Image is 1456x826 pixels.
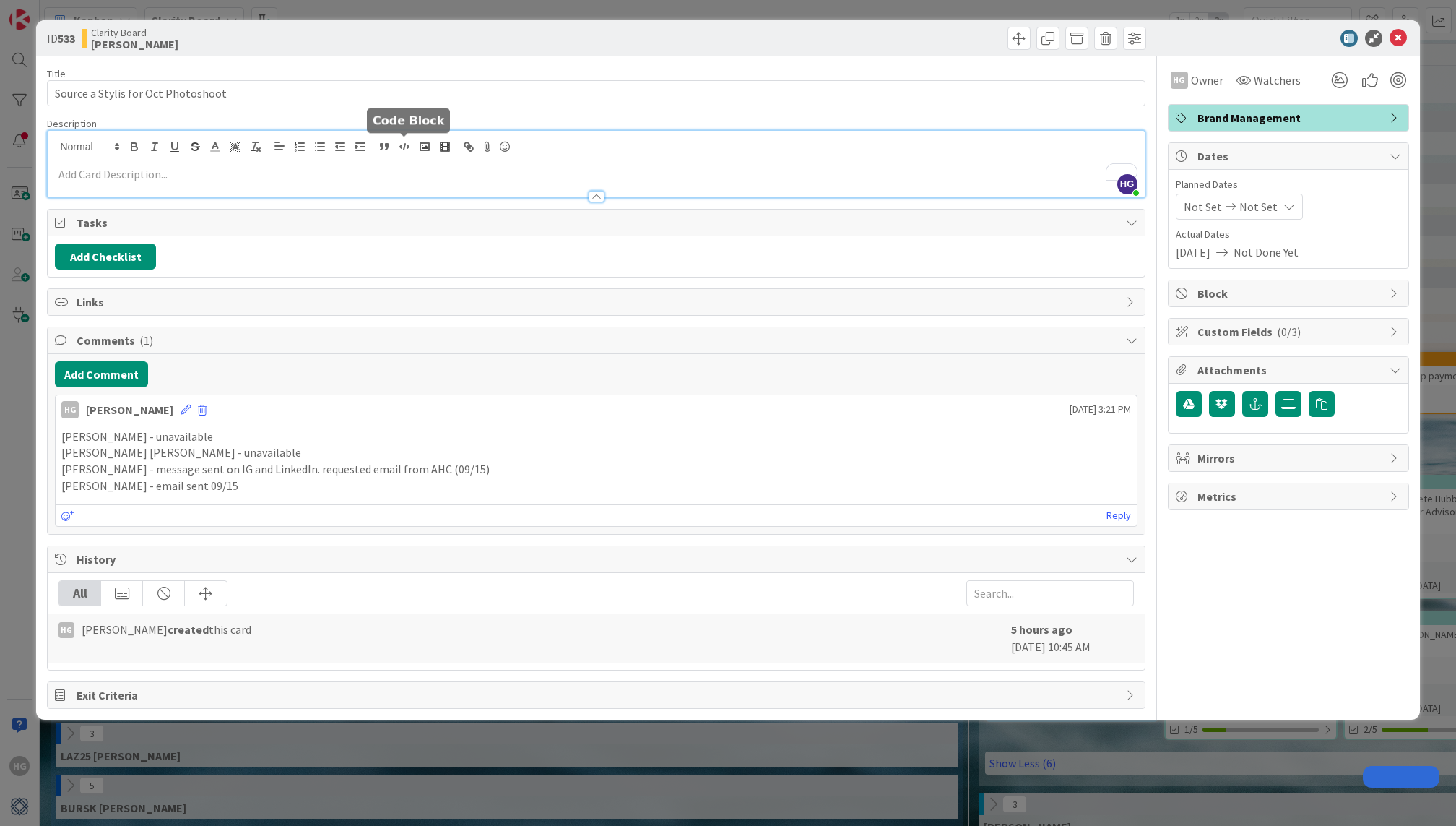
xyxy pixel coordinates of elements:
[77,214,1118,231] span: Tasks
[1197,361,1382,379] span: Attachments
[1011,621,1134,655] div: [DATE] 10:45 AM
[1234,244,1299,261] span: Not Done Yet
[61,429,1130,445] p: [PERSON_NAME] - unavailable
[1197,109,1382,126] span: Brand Management
[47,67,66,80] label: Title
[77,332,1118,349] span: Comments
[1197,147,1382,165] span: Dates
[1191,72,1223,89] span: Owner
[1239,198,1278,215] span: Not Set
[1197,323,1382,340] span: Custom Fields
[1197,285,1382,302] span: Block
[91,27,178,38] span: Clarity Board
[48,163,1144,197] div: To enrich screen reader interactions, please activate Accessibility in Grammarly extension settings
[168,622,209,637] b: created
[77,687,1118,704] span: Exit Criteria
[47,117,97,130] span: Description
[1176,227,1401,242] span: Actual Dates
[1176,177,1401,192] span: Planned Dates
[61,444,1130,461] p: [PERSON_NAME] [PERSON_NAME] - unavailable
[61,401,79,418] div: HG
[966,580,1134,606] input: Search...
[1106,507,1131,525] a: Reply
[373,113,444,127] h5: Code Block
[61,478,1130,494] p: [PERSON_NAME] - email sent 09/15
[1197,488,1382,505] span: Metrics
[55,244,156,270] button: Add Checklist
[1176,244,1210,261] span: [DATE]
[47,30,75,47] span: ID
[55,361,148,387] button: Add Comment
[1277,324,1301,339] span: ( 0/3 )
[1197,449,1382,467] span: Mirrors
[58,31,75,46] b: 533
[59,581,101,606] div: All
[47,80,1145,106] input: type card name here...
[91,38,178,50] b: [PERSON_NAME]
[139,333,153,348] span: ( 1 )
[82,621,251,638] span: [PERSON_NAME] this card
[1254,72,1301,89] span: Watchers
[77,551,1118,568] span: History
[1070,402,1131,417] span: [DATE] 3:21 PM
[86,401,173,418] div: [PERSON_NAME]
[1171,72,1188,89] div: HG
[1117,174,1137,194] span: HG
[77,293,1118,311] span: Links
[61,461,1130,478] p: [PERSON_NAME] - message sent on IG and LinkedIn. requested email from AHC (09/15)
[58,622,74,638] div: HG
[1184,198,1222,215] span: Not Set
[1011,622,1072,637] b: 5 hours ago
